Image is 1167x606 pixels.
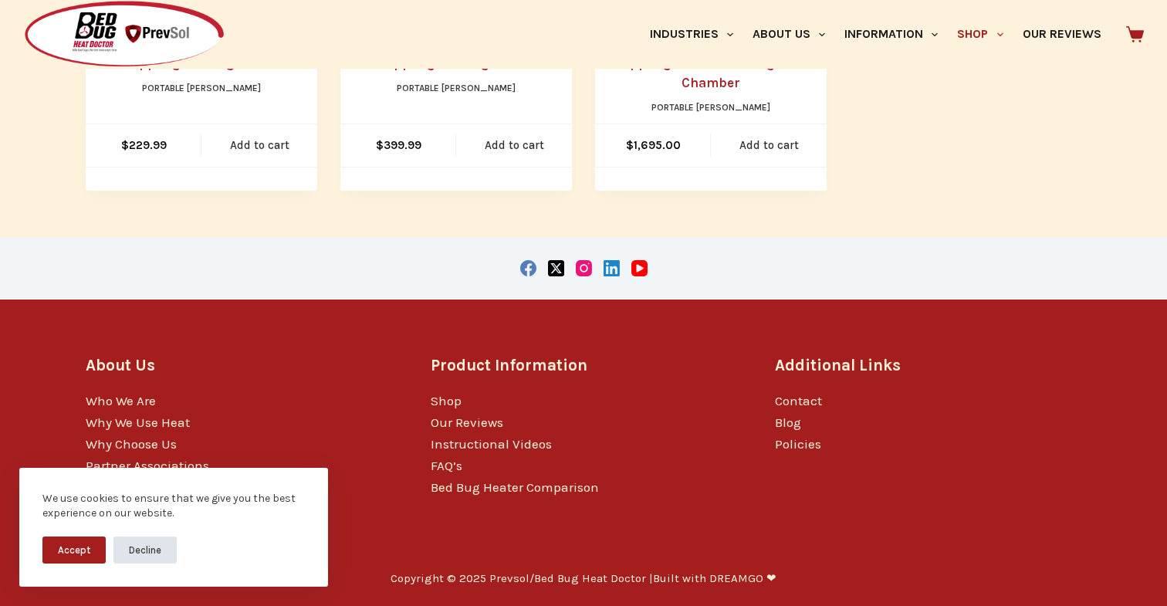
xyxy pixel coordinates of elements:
[376,138,421,152] bdi: 399.99
[86,458,209,473] a: Partner Associations
[431,479,599,495] a: Bed Bug Heater Comparison
[631,260,648,276] a: YouTube
[431,354,737,377] h3: Product Information
[121,138,167,152] bdi: 229.99
[42,537,106,564] button: Accept
[86,393,156,408] a: Who We Are
[142,83,261,93] a: Portable [PERSON_NAME]
[604,260,620,276] a: LinkedIn
[548,260,564,276] a: X (Twitter)
[86,354,392,377] h3: About Us
[775,415,801,430] a: Blog
[576,260,592,276] a: Instagram
[711,124,827,167] a: Add to cart: “ZappBug Room - Bed Bug Heat Chamber”
[651,102,770,113] a: Portable [PERSON_NAME]
[626,138,634,152] span: $
[121,138,129,152] span: $
[86,415,190,430] a: Why We Use Heat
[775,393,822,408] a: Contact
[113,537,177,564] button: Decline
[456,124,572,167] a: Add to cart: “ZappBug Bed Bug Oven 2”
[376,138,384,152] span: $
[431,393,462,408] a: Shop
[431,458,462,473] a: FAQ’s
[626,138,681,152] bdi: 1,695.00
[391,571,776,587] p: Copyright © 2025 Prevsol/Bed Bug Heat Doctor |
[12,6,59,52] button: Open LiveChat chat widget
[201,124,317,167] a: Add to cart: “ZappBug Bed Bug Heater”
[397,83,516,93] a: Portable [PERSON_NAME]
[431,436,552,452] a: Instructional Videos
[653,571,776,585] a: Built with DREAMGO ❤
[775,354,1081,377] h3: Additional Links
[520,260,536,276] a: Facebook
[431,415,503,430] a: Our Reviews
[42,491,305,521] div: We use cookies to ensure that we give you the best experience on our website.
[614,55,807,90] a: ZappBug Room – Bed Bug Heat Chamber
[86,436,177,452] a: Why Choose Us
[775,436,821,452] a: Policies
